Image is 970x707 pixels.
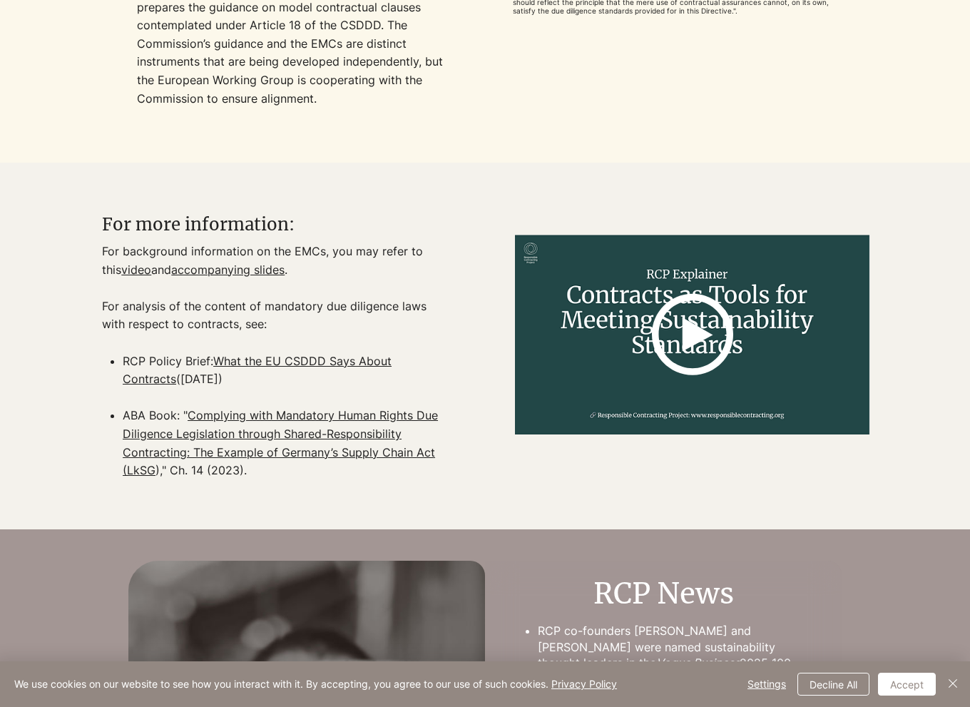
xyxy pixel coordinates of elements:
[123,352,441,407] p: RCP Policy Brief: ([DATE])
[123,407,441,479] p: ABA Book: " )," Ch. 14 (2023).
[551,678,617,690] a: Privacy Policy
[171,263,285,277] a: accompanying slides
[747,673,786,695] span: Settings
[121,263,151,277] a: video
[102,297,441,352] p: For analysis of the content of mandatory due diligence laws with respect to contracts, see:
[944,675,961,692] img: Close
[538,624,791,686] span: RCP co-founders [PERSON_NAME] and [PERSON_NAME] were named sustainability thought leaders in the ...
[878,673,936,696] button: Accept
[515,205,870,464] img: Screenshot 2025-05-21 at 18.52.23.png
[123,354,392,387] a: What the EU CSDDD Says About Contracts
[797,673,869,696] button: Decline All
[656,656,740,670] span: Vogue Business
[944,673,961,696] button: Close
[102,243,441,279] p: ​For background information on the EMCs, you may refer to this and .
[517,574,810,614] h2: RCP News
[123,408,438,477] a: Complying with Mandatory Human Rights Due Diligence Legislation through Shared-Responsibility Con...
[14,678,617,691] span: We use cookies on our website to see how you interact with it. By accepting, you agree to our use...
[102,213,295,235] span: For more information:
